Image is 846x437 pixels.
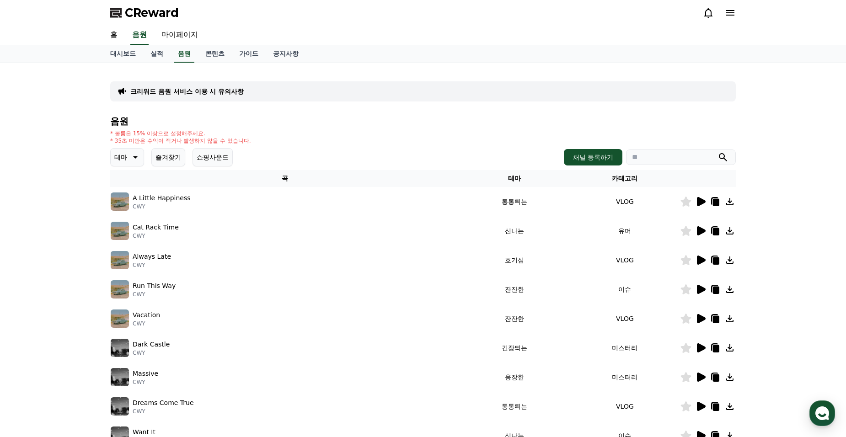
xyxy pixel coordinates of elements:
a: 크리워드 음원 서비스 이용 시 유의사항 [130,87,244,96]
p: Dreams Come True [133,398,194,408]
img: music [111,192,129,211]
td: 잔잔한 [460,304,570,333]
span: CReward [125,5,179,20]
a: 홈 [103,26,125,45]
img: music [111,339,129,357]
img: music [111,280,129,298]
a: 콘텐츠 [198,45,232,63]
td: 잔잔한 [460,275,570,304]
td: VLOG [570,187,680,216]
a: 마이페이지 [154,26,205,45]
button: 쇼핑사운드 [193,148,233,166]
th: 테마 [460,170,570,187]
td: 유머 [570,216,680,245]
img: music [111,251,129,269]
td: VLOG [570,304,680,333]
p: CWY [133,408,194,415]
th: 카테고리 [570,170,680,187]
a: 대시보드 [103,45,143,63]
td: 웅장한 [460,362,570,392]
p: * 35초 미만은 수익이 적거나 발생하지 않을 수 있습니다. [110,137,251,144]
p: CWY [133,378,158,386]
p: CWY [133,261,171,269]
td: 이슈 [570,275,680,304]
p: CWY [133,203,191,210]
h4: 음원 [110,116,736,126]
th: 곡 [110,170,460,187]
a: 실적 [143,45,171,63]
p: Massive [133,369,158,378]
button: 채널 등록하기 [564,149,622,165]
button: 즐겨찾기 [151,148,185,166]
a: CReward [110,5,179,20]
img: music [111,368,129,386]
a: 가이드 [232,45,266,63]
a: 음원 [130,26,149,45]
p: 테마 [114,151,127,164]
a: 공지사항 [266,45,306,63]
p: CWY [133,349,170,357]
p: Vacation [133,310,160,320]
p: CWY [133,291,176,298]
td: 통통튀는 [460,392,570,421]
p: * 볼륨은 15% 이상으로 설정해주세요. [110,130,251,137]
p: CWY [133,232,179,240]
img: music [111,222,129,240]
p: Cat Rack Time [133,223,179,232]
a: 음원 [174,45,194,63]
td: VLOG [570,245,680,275]
button: 테마 [110,148,144,166]
p: CWY [133,320,160,327]
p: Want It [133,427,155,437]
img: music [111,309,129,328]
p: Run This Way [133,281,176,291]
p: Always Late [133,252,171,261]
td: 통통튀는 [460,187,570,216]
img: music [111,397,129,416]
td: VLOG [570,392,680,421]
td: 호기심 [460,245,570,275]
p: A Little Happiness [133,193,191,203]
td: 긴장되는 [460,333,570,362]
p: Dark Castle [133,340,170,349]
td: 신나는 [460,216,570,245]
td: 미스터리 [570,333,680,362]
td: 미스터리 [570,362,680,392]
